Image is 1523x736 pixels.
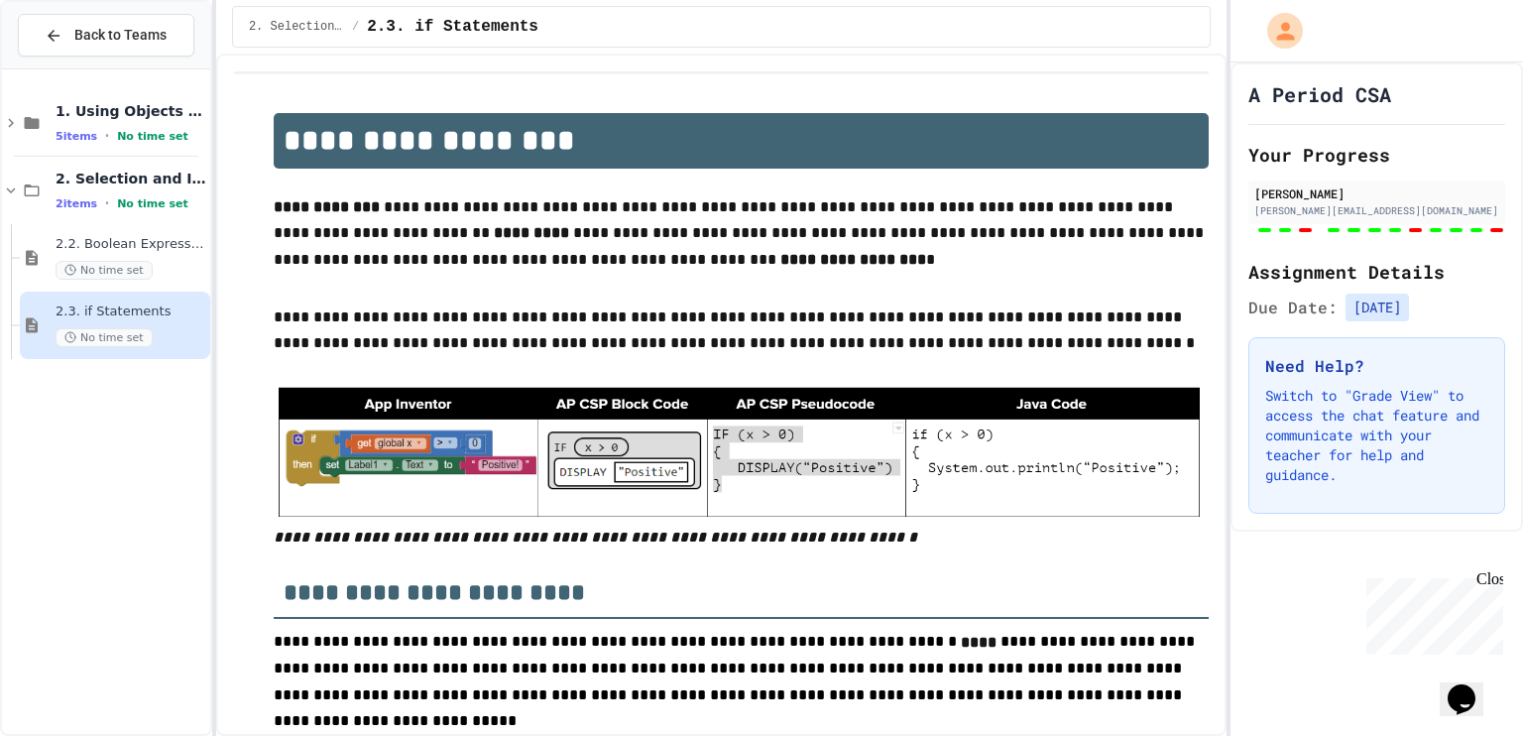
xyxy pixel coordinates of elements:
span: / [352,19,359,35]
span: 2. Selection and Iteration [56,170,206,187]
span: [DATE] [1346,294,1409,321]
div: My Account [1246,8,1308,54]
iframe: chat widget [1440,657,1503,716]
p: Switch to "Grade View" to access the chat feature and communicate with your teacher for help and ... [1265,386,1488,485]
span: No time set [117,130,188,143]
span: Back to Teams [74,25,167,46]
h2: Your Progress [1248,141,1505,169]
span: 1. Using Objects and Methods [56,102,206,120]
span: 2 items [56,197,97,210]
div: Chat with us now!Close [8,8,137,126]
button: Back to Teams [18,14,194,57]
span: No time set [117,197,188,210]
div: [PERSON_NAME][EMAIL_ADDRESS][DOMAIN_NAME] [1254,203,1499,218]
span: Due Date: [1248,296,1338,319]
span: 2. Selection and Iteration [249,19,344,35]
span: No time set [56,261,153,280]
span: 2.3. if Statements [367,15,538,39]
iframe: chat widget [1358,570,1503,655]
span: 5 items [56,130,97,143]
span: 2.2. Boolean Expressions [56,236,206,253]
h2: Assignment Details [1248,258,1505,286]
span: 2.3. if Statements [56,304,206,320]
span: • [105,128,109,144]
span: No time set [56,328,153,347]
span: • [105,195,109,211]
h3: Need Help? [1265,354,1488,378]
div: [PERSON_NAME] [1254,184,1499,202]
h1: A Period CSA [1248,80,1391,108]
